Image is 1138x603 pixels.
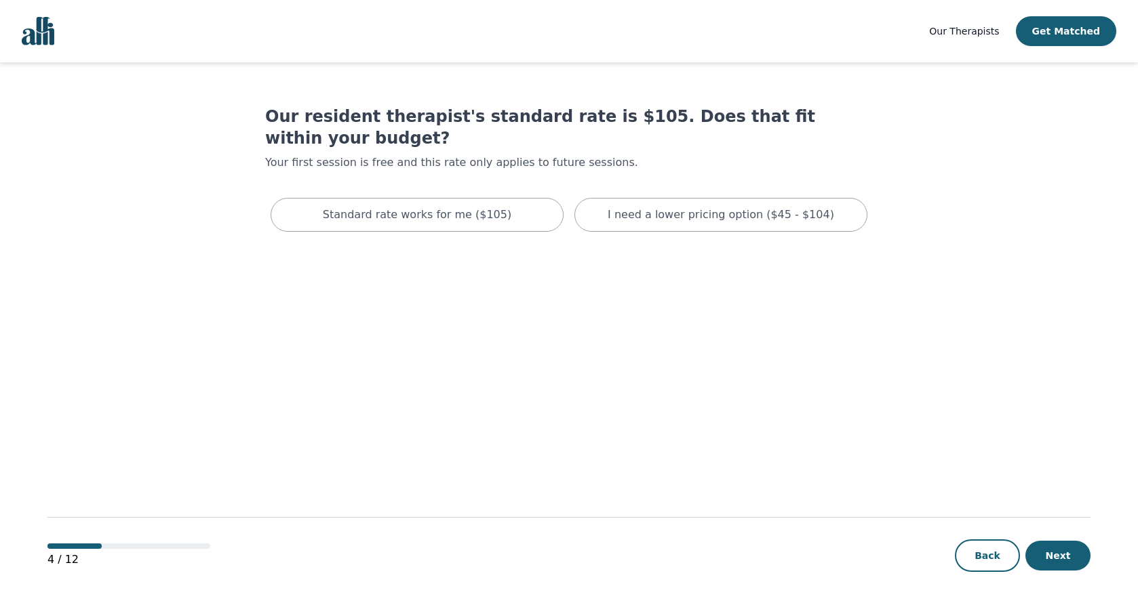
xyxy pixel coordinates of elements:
[608,207,834,223] p: I need a lower pricing option ($45 - $104)
[47,552,210,568] p: 4 / 12
[929,26,999,37] span: Our Therapists
[323,207,511,223] p: Standard rate works for me ($105)
[22,17,54,45] img: alli logo
[929,23,999,39] a: Our Therapists
[955,539,1020,572] button: Back
[265,154,873,171] p: Your first session is free and this rate only applies to future sessions.
[265,106,873,149] h1: Our resident therapist's standard rate is $105. Does that fit within your budget?
[1025,541,1091,570] button: Next
[1016,16,1116,46] button: Get Matched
